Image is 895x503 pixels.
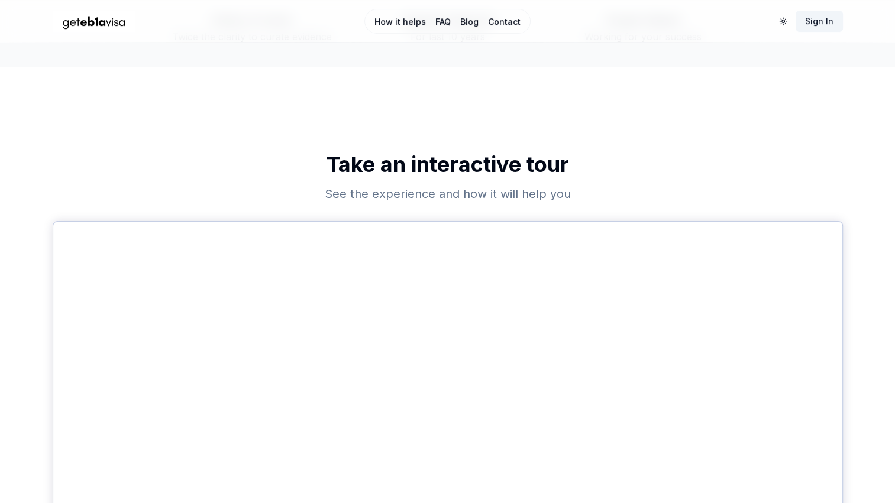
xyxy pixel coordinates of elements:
h3: See the experience and how it will help you [250,186,645,202]
h2: Take an interactive tour [53,152,843,176]
a: FAQ [435,16,451,28]
a: Contact [488,16,521,28]
a: Sign In [796,11,843,32]
a: Blog [460,16,479,28]
nav: Main [364,9,531,34]
a: How it helps [374,16,426,28]
img: geteb1avisa logo [53,11,135,32]
a: Home Page [53,11,316,32]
